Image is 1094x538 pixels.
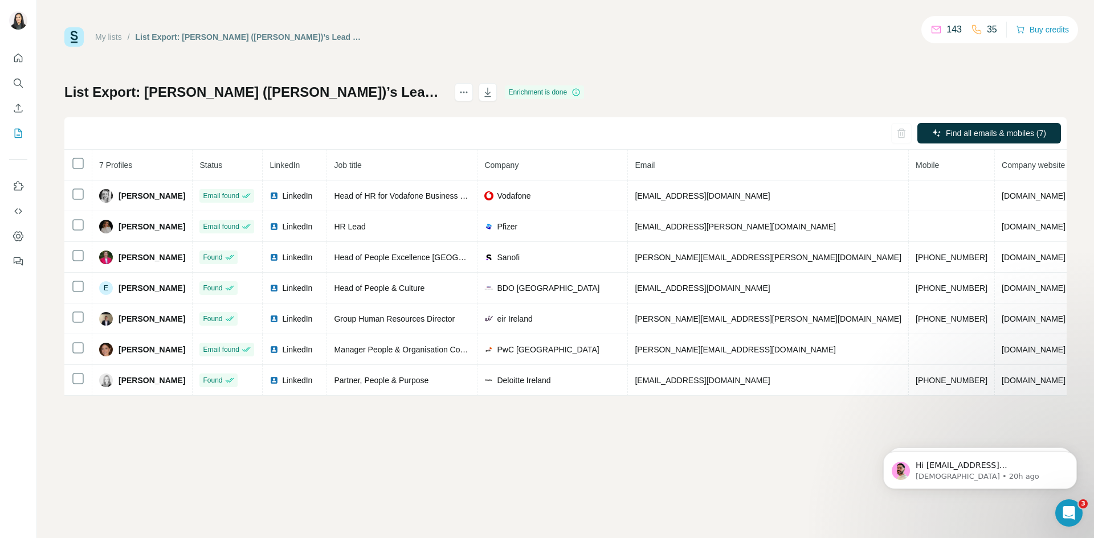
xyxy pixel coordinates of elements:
span: Found [203,252,222,262]
span: Head of People Excellence [GEOGRAPHIC_DATA] & [GEOGRAPHIC_DATA] [334,253,608,262]
span: LinkedIn [282,344,312,355]
span: HR Lead [334,222,365,231]
button: My lists [9,123,27,143]
button: Enrich CSV [9,98,27,118]
span: Email found [203,344,239,355]
span: Head of HR for Vodafone Business & Finance [334,191,496,200]
span: [PERSON_NAME][EMAIL_ADDRESS][PERSON_NAME][DOMAIN_NAME] [635,253,901,262]
p: 35 [987,23,997,36]
span: Vodafone [497,190,530,202]
span: Partner, People & Purpose [334,376,428,385]
img: company-logo [484,191,493,200]
a: My lists [95,32,122,42]
span: Job title [334,161,361,170]
span: [PHONE_NUMBER] [916,253,987,262]
span: [PERSON_NAME][EMAIL_ADDRESS][PERSON_NAME][DOMAIN_NAME] [635,314,901,323]
span: Deloitte Ireland [497,375,550,386]
img: company-logo [484,222,493,231]
span: Head of People & Culture [334,284,424,293]
img: LinkedIn logo [270,284,279,293]
span: [PERSON_NAME] [119,375,185,386]
button: Use Surfe on LinkedIn [9,176,27,196]
span: [PERSON_NAME] [119,313,185,325]
button: Search [9,73,27,93]
span: [DOMAIN_NAME] [1002,191,1066,200]
span: [EMAIL_ADDRESS][DOMAIN_NAME] [635,376,770,385]
img: Avatar [9,11,27,30]
div: E [99,281,113,295]
span: [DOMAIN_NAME] [1002,314,1066,323]
span: Pfizer [497,221,517,232]
img: company-logo [484,253,493,262]
img: company-logo [484,345,493,354]
span: [DOMAIN_NAME] [1002,253,1066,262]
img: Avatar [99,220,113,233]
h1: List Export: [PERSON_NAME] ([PERSON_NAME])’s Lead List - [DATE] 11:45 [64,83,444,101]
img: Avatar [99,343,113,356]
img: LinkedIn logo [270,345,279,354]
img: Avatar [99,373,113,387]
span: Company website [1002,161,1065,170]
span: LinkedIn [282,190,312,202]
span: Email found [203,221,239,232]
button: Buy credits [1016,22,1069,38]
span: Found [203,314,222,324]
button: Quick start [9,48,27,68]
img: LinkedIn logo [270,253,279,262]
span: [EMAIL_ADDRESS][PERSON_NAME][DOMAIN_NAME] [635,222,835,231]
p: Message from Christian, sent 20h ago [50,44,197,54]
span: LinkedIn [282,252,312,263]
span: [PERSON_NAME] [119,190,185,202]
span: Sanofi [497,252,520,263]
span: [PERSON_NAME] [119,221,185,232]
span: [EMAIL_ADDRESS][DOMAIN_NAME] [635,191,770,200]
span: Company [484,161,519,170]
span: Email [635,161,655,170]
span: 7 Profiles [99,161,132,170]
span: Found [203,283,222,293]
span: Manager People & Organisation Consulting at [GEOGRAPHIC_DATA] [334,345,581,354]
span: Email found [203,191,239,201]
li: / [128,31,130,43]
span: [PERSON_NAME] [119,344,185,355]
span: Group Human Resources Director [334,314,455,323]
span: Status [199,161,222,170]
img: LinkedIn logo [270,222,279,231]
span: LinkedIn [282,313,312,325]
img: Surfe Logo [64,27,84,47]
span: [PERSON_NAME] [119,252,185,263]
img: LinkedIn logo [270,376,279,385]
span: [PERSON_NAME][EMAIL_ADDRESS][DOMAIN_NAME] [635,345,835,354]
button: Use Surfe API [9,201,27,221]
span: PwC [GEOGRAPHIC_DATA] [497,344,599,355]
span: LinkedIn [270,161,300,170]
span: LinkedIn [282,221,312,232]
span: [EMAIL_ADDRESS][DOMAIN_NAME] [635,284,770,293]
img: Avatar [99,250,113,264]
span: eir Ireland [497,313,532,325]
img: LinkedIn logo [270,314,279,323]
span: Find all emails & mobiles (7) [946,128,1046,139]
span: [PERSON_NAME] [119,282,185,294]
span: [DOMAIN_NAME] [1002,376,1066,385]
span: [PHONE_NUMBER] [916,314,987,323]
span: [PHONE_NUMBER] [916,376,987,385]
span: Mobile [916,161,939,170]
span: [DOMAIN_NAME] [1002,345,1066,354]
span: [DOMAIN_NAME] [1002,222,1066,231]
p: 143 [946,23,962,36]
img: Avatar [99,189,113,203]
span: Hi [EMAIL_ADDRESS][DOMAIN_NAME], [PERSON_NAME] here 👋 I hope you're doing well and thank you for ... [50,33,195,223]
button: Find all emails & mobiles (7) [917,123,1061,143]
img: LinkedIn logo [270,191,279,200]
iframe: Intercom notifications message [866,428,1094,507]
div: Enrichment is done [505,85,584,99]
span: [DOMAIN_NAME] [1002,284,1066,293]
span: 3 [1079,499,1088,508]
img: company-logo [484,378,493,382]
img: company-logo [484,284,493,293]
span: [PHONE_NUMBER] [916,284,987,293]
iframe: Intercom live chat [1055,499,1083,527]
